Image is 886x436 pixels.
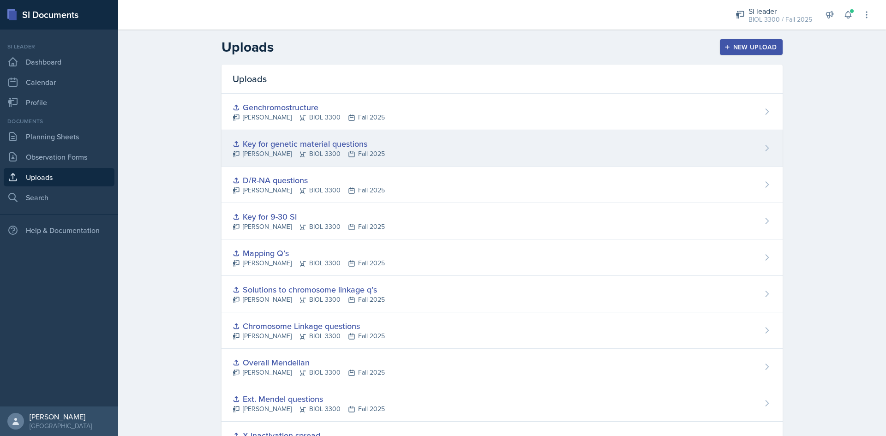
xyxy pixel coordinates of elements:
[4,188,114,207] a: Search
[233,185,385,195] div: [PERSON_NAME] BIOL 3300 Fall 2025
[4,93,114,112] a: Profile
[233,368,385,377] div: [PERSON_NAME] BIOL 3300 Fall 2025
[4,221,114,239] div: Help & Documentation
[233,356,385,369] div: Overall Mendelian
[4,127,114,146] a: Planning Sheets
[748,6,812,17] div: Si leader
[233,283,385,296] div: Solutions to chromosome linkage q’s
[4,117,114,125] div: Documents
[726,43,777,51] div: New Upload
[221,239,783,276] a: Mapping Q’s [PERSON_NAME]BIOL 3300Fall 2025
[233,137,385,150] div: Key for genetic material questions
[221,39,274,55] h2: Uploads
[221,203,783,239] a: Key for 9-30 SI [PERSON_NAME]BIOL 3300Fall 2025
[233,258,385,268] div: [PERSON_NAME] BIOL 3300 Fall 2025
[4,53,114,71] a: Dashboard
[233,331,385,341] div: [PERSON_NAME] BIOL 3300 Fall 2025
[748,15,812,24] div: BIOL 3300 / Fall 2025
[233,222,385,232] div: [PERSON_NAME] BIOL 3300 Fall 2025
[233,404,385,414] div: [PERSON_NAME] BIOL 3300 Fall 2025
[4,73,114,91] a: Calendar
[4,168,114,186] a: Uploads
[221,94,783,130] a: Genchromostructure [PERSON_NAME]BIOL 3300Fall 2025
[233,295,385,305] div: [PERSON_NAME] BIOL 3300 Fall 2025
[221,312,783,349] a: Chromosome Linkage questions [PERSON_NAME]BIOL 3300Fall 2025
[233,210,385,223] div: Key for 9-30 SI
[233,247,385,259] div: Mapping Q’s
[221,385,783,422] a: Ext. Mendel questions [PERSON_NAME]BIOL 3300Fall 2025
[221,276,783,312] a: Solutions to chromosome linkage q’s [PERSON_NAME]BIOL 3300Fall 2025
[233,149,385,159] div: [PERSON_NAME] BIOL 3300 Fall 2025
[30,421,92,430] div: [GEOGRAPHIC_DATA]
[720,39,783,55] button: New Upload
[221,167,783,203] a: D/R-NA questions [PERSON_NAME]BIOL 3300Fall 2025
[221,349,783,385] a: Overall Mendelian [PERSON_NAME]BIOL 3300Fall 2025
[233,113,385,122] div: [PERSON_NAME] BIOL 3300 Fall 2025
[233,320,385,332] div: Chromosome Linkage questions
[233,101,385,113] div: Genchromostructure
[4,148,114,166] a: Observation Forms
[221,130,783,167] a: Key for genetic material questions [PERSON_NAME]BIOL 3300Fall 2025
[221,65,783,94] div: Uploads
[30,412,92,421] div: [PERSON_NAME]
[233,393,385,405] div: Ext. Mendel questions
[233,174,385,186] div: D/R-NA questions
[4,42,114,51] div: Si leader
